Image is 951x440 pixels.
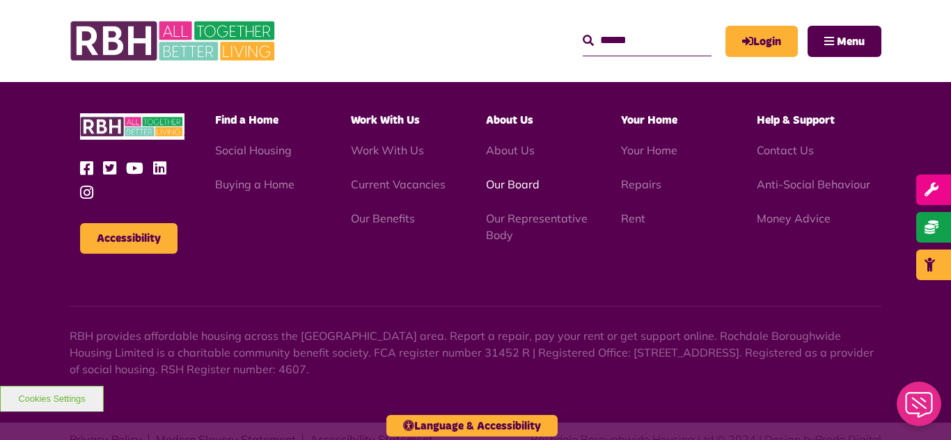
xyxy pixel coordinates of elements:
a: Your Home [621,143,677,157]
a: Money Advice [757,211,831,225]
p: RBH provides affordable housing across the [GEOGRAPHIC_DATA] area. Report a repair, pay your rent... [70,327,881,377]
a: Contact Us [757,143,814,157]
img: RBH [70,14,278,68]
input: Search [583,26,712,56]
button: Navigation [808,26,881,57]
a: Work With Us [351,143,424,157]
a: Buying a Home [215,177,294,191]
a: Anti-Social Behaviour [757,177,870,191]
a: Current Vacancies [351,177,446,191]
span: Help & Support [757,115,835,126]
span: Your Home [621,115,677,126]
span: Menu [837,36,865,47]
button: Language & Accessibility [386,415,558,437]
span: About Us [486,115,533,126]
a: About Us [486,143,535,157]
span: Work With Us [351,115,420,126]
a: Repairs [621,177,661,191]
a: Our Board [486,177,540,191]
img: RBH [80,113,184,140]
button: Accessibility [80,223,178,254]
span: Find a Home [215,115,278,126]
a: MyRBH [725,26,798,57]
a: Social Housing - open in a new tab [215,143,292,157]
iframe: Netcall Web Assistant for live chat [888,377,951,440]
a: Rent [621,211,645,225]
a: Our Representative Body [486,211,588,242]
a: Our Benefits [351,211,415,225]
